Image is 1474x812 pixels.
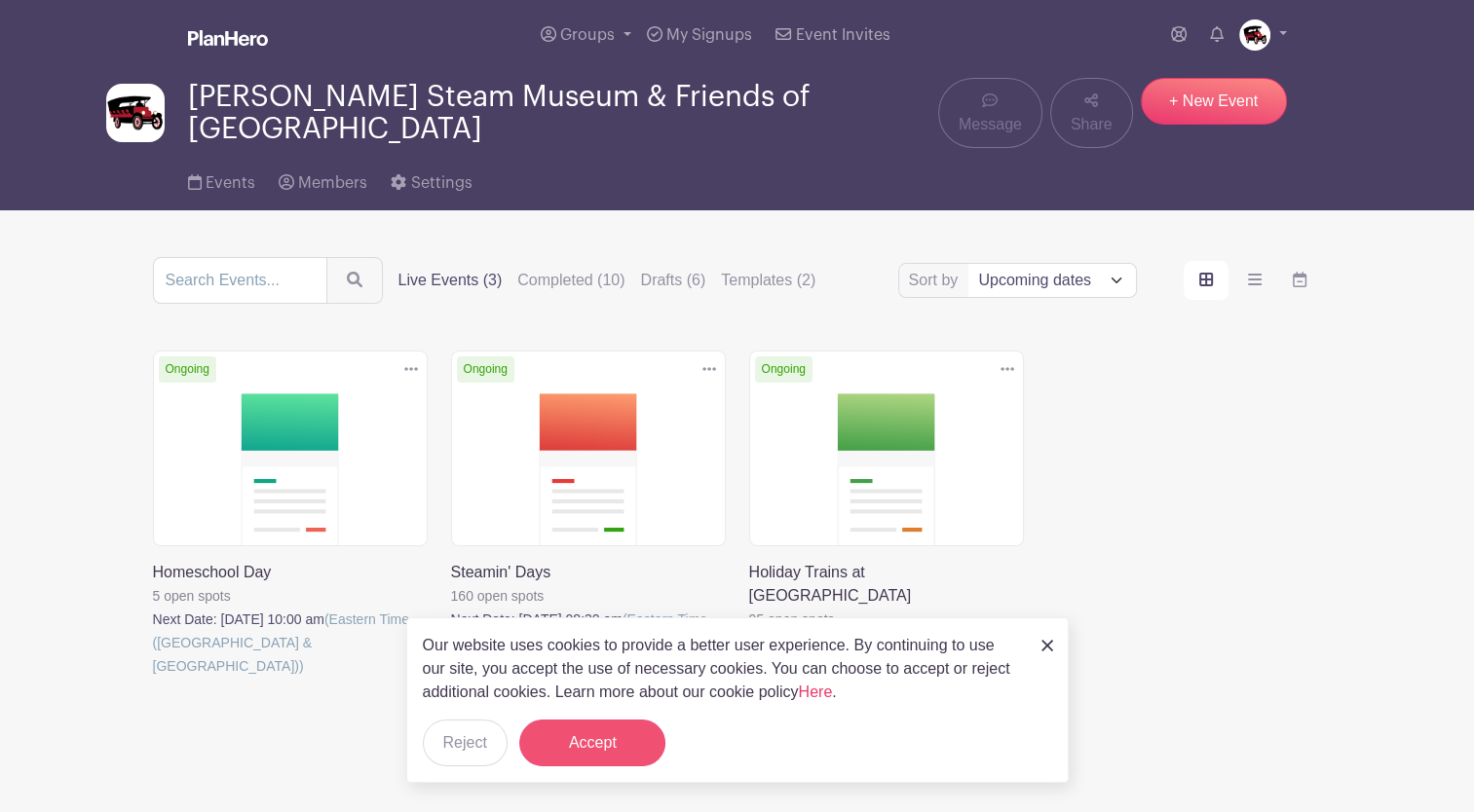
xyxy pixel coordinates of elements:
[517,269,624,292] label: Completed (10)
[188,30,268,46] img: logo_white-6c42ec7e38ccf1d336a20a19083b03d10ae64f83f12c07503d8b9e83406b4c7d.svg
[799,683,833,700] a: Here
[1071,113,1113,136] span: Share
[411,175,472,191] span: Settings
[796,27,890,43] span: Event Invites
[106,84,165,142] img: FINAL_LOGOS-15.jpg
[721,269,815,292] label: Templates (2)
[560,27,615,43] span: Groups
[938,78,1042,148] a: Message
[153,257,327,304] input: Search Events...
[666,27,752,43] span: My Signups
[959,113,1022,136] span: Message
[423,720,508,766] button: Reject
[423,634,1021,704] p: Our website uses cookies to provide a better user experience. By continuing to use our site, you ...
[298,175,367,191] span: Members
[1050,78,1133,148] a: Share
[519,720,665,766] button: Accept
[1041,640,1053,651] img: close_button-5f87c8562297e5c2d7936805f587ecaba9071eb48480494691a3f1689db116b3.svg
[1239,19,1270,51] img: FINAL_LOGOS-15.jpg
[398,269,816,292] div: filters
[188,148,255,210] a: Events
[206,175,255,191] span: Events
[398,269,503,292] label: Live Events (3)
[188,81,938,145] span: [PERSON_NAME] Steam Museum & Friends of [GEOGRAPHIC_DATA]
[1141,78,1287,125] a: + New Event
[641,269,706,292] label: Drafts (6)
[391,148,472,210] a: Settings
[909,269,964,292] label: Sort by
[279,148,367,210] a: Members
[1184,261,1322,300] div: order and view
